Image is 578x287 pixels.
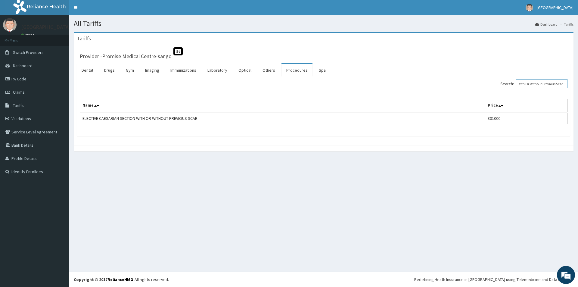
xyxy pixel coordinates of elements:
a: Optical [234,64,256,76]
span: Claims [13,89,25,95]
span: Dashboard [13,63,33,68]
input: Search: [516,79,567,88]
a: Laboratory [203,64,232,76]
a: Gym [121,64,139,76]
a: Imaging [140,64,164,76]
img: User Image [526,4,533,11]
span: Tariffs [13,103,24,108]
div: Chat with us now [31,34,101,42]
span: [GEOGRAPHIC_DATA] [537,5,573,10]
th: Name [80,99,485,113]
textarea: Type your message and hit 'Enter' [3,164,115,186]
a: Online [21,33,36,37]
h3: Tariffs [77,36,91,41]
span: We're online! [35,76,83,137]
a: Dental [77,64,98,76]
label: Search: [500,79,567,88]
th: Price [485,99,567,113]
a: Dashboard [535,22,558,27]
h1: All Tariffs [74,20,573,27]
img: d_794563401_company_1708531726252_794563401 [11,30,24,45]
a: Immunizations [166,64,201,76]
strong: Copyright © 2017 . [74,277,135,282]
div: Redefining Heath Insurance in [GEOGRAPHIC_DATA] using Telemedicine and Data Science! [414,276,573,282]
p: [GEOGRAPHIC_DATA] [21,24,71,30]
li: Tariffs [558,22,573,27]
div: Minimize live chat window [99,3,113,17]
img: User Image [3,18,17,32]
a: RelianceHMO [107,277,133,282]
span: St [173,47,183,55]
td: ELECTIVE CAESARIAN SECTION WITH OR WITHOUT PREVIOUS SCAR [80,113,485,124]
a: Drugs [99,64,120,76]
span: Switch Providers [13,50,44,55]
a: Procedures [281,64,312,76]
footer: All rights reserved. [69,272,578,287]
td: 301000 [485,113,567,124]
a: Others [258,64,280,76]
a: Spa [314,64,331,76]
h3: Provider - Promise Medical Centre-sango [80,54,172,59]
